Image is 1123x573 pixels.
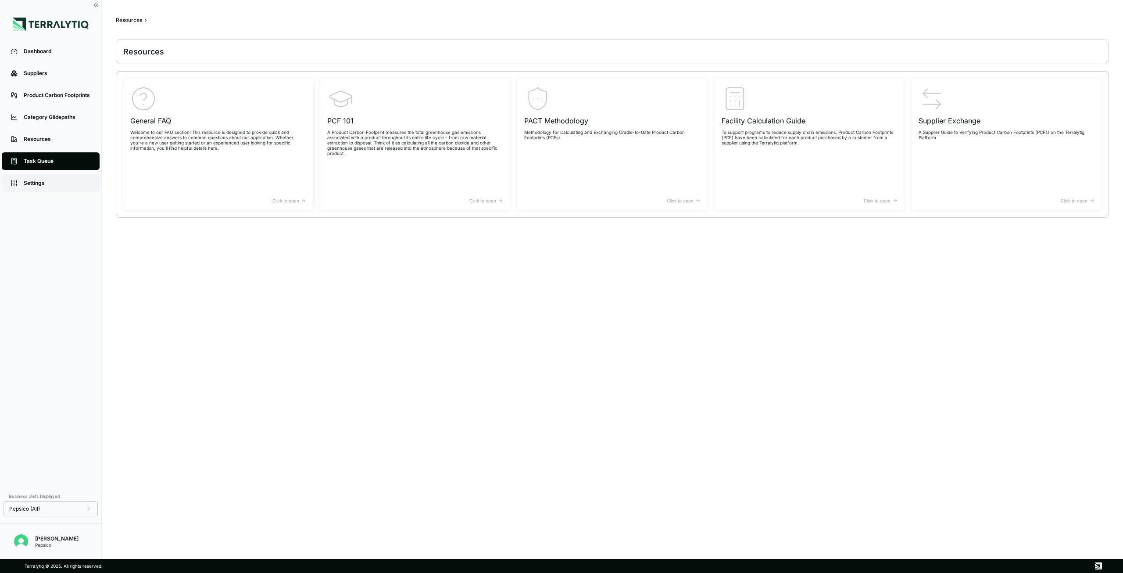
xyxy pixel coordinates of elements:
[24,70,91,77] div: Suppliers
[24,158,91,165] div: Task Queue
[24,92,91,99] div: Product Carbon Footprints
[327,198,503,203] div: Click to open
[524,115,700,126] h3: PACT Methodology
[912,79,1102,210] a: Supplier ExchangeA Supplier Guide to Verifying Product Carbon Footprints (PCFs) on the Terralytig...
[123,47,164,57] div: Resources
[11,531,32,552] button: Open user button
[4,491,98,501] div: Business Units Displayed
[130,115,306,126] h3: General FAQ
[24,180,91,187] div: Settings
[13,18,89,31] img: Logo
[919,198,1094,203] div: Click to open
[722,115,898,126] h3: Facility Calculation Guide
[24,48,91,55] div: Dashboard
[327,115,503,126] h3: PCF 101
[145,17,147,24] span: ›
[123,79,313,210] a: General FAQWelcome to our FAQ section! This resource is designed to provide quick and comprehensi...
[919,115,1094,126] h3: Supplier Exchange
[9,505,40,512] span: Pepsico (All)
[517,79,707,210] a: PACT MethodologyMethodology for Calculating and Exchanging Cradle-to-Gate Product Carbon Footprin...
[320,79,510,210] a: PCF 101A Product Carbon Footprint measures the total greenhouse gas emissions associated with a p...
[524,130,700,140] p: Methodology for Calculating and Exchanging Cradle-to-Gate Product Carbon Footprints (PCFs).
[24,136,91,143] div: Resources
[130,130,306,151] p: Welcome to our FAQ section! This resource is designed to provide quick and comprehensive answers ...
[35,542,79,548] div: Pepsico
[35,535,79,542] div: [PERSON_NAME]
[524,198,700,203] div: Click to open
[130,198,306,203] div: Click to open
[24,114,91,121] div: Category Glidepaths
[14,534,28,548] img: Tatiana Repina
[715,79,905,210] a: Facility Calculation GuideTo support programs to reduce supply chain emissions, Product Carbon Fo...
[722,198,898,203] div: Click to open
[327,130,503,156] p: A Product Carbon Footprint measures the total greenhouse gas emissions associated with a product ...
[722,130,898,145] p: To support programs to reduce supply chain emissions, Product Carbon Footprints (PCF) have been c...
[116,17,142,24] div: Resources
[919,130,1094,140] p: A Supplier Guide to Verifying Product Carbon Footprints (PCFs) on the Terralytig Platform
